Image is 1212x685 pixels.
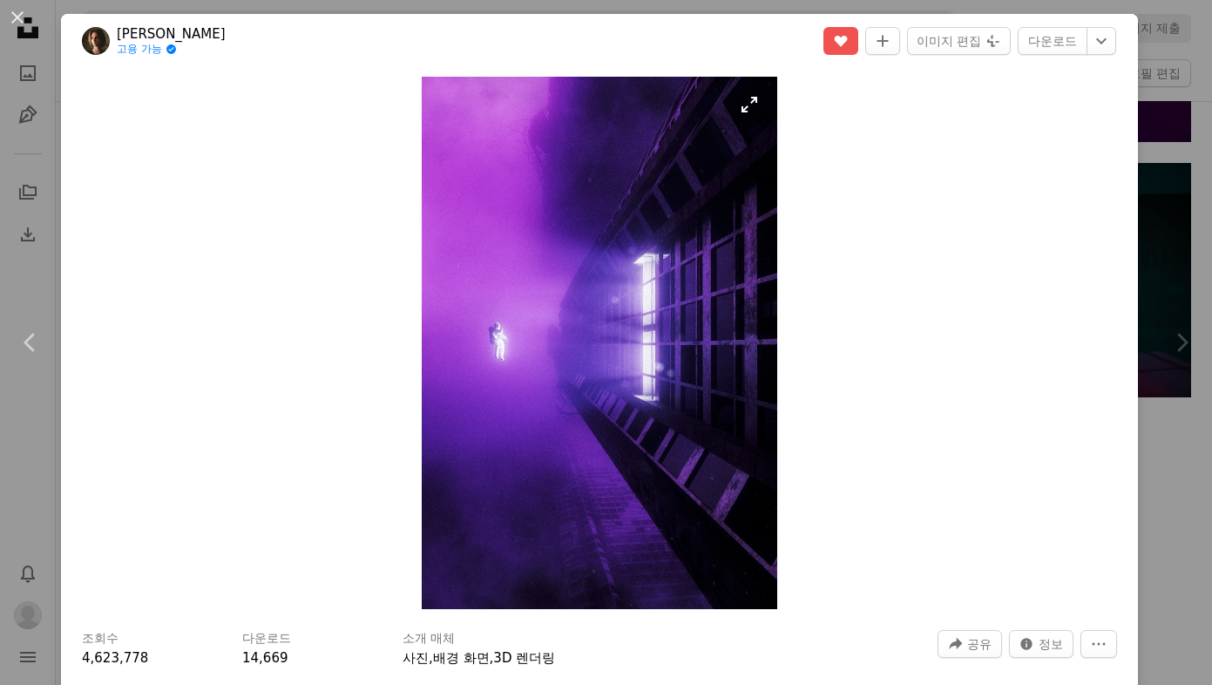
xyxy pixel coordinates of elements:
[938,630,1002,658] button: 이 이미지 공유
[422,77,776,609] img: 안개가 자욱한 지역의 산책로에 서있는 사람
[1039,631,1063,657] span: 정보
[1151,259,1212,426] div: 다음
[1080,630,1117,658] button: 더 많은 작업
[422,77,776,609] button: 이 이미지 확대
[907,27,1011,55] button: 이미지 편집
[82,27,110,55] img: Alex Shuper의 프로필로 이동
[82,650,148,666] span: 4,623,778
[967,631,992,657] span: 공유
[403,630,455,648] h3: 소개 매체
[82,630,118,648] h3: 조회수
[242,650,288,666] span: 14,669
[865,27,900,55] button: 컬렉션에 추가
[1087,27,1116,55] button: 다운로드 크기 선택
[433,650,490,666] a: 배경 화면
[403,650,429,666] a: 사진
[493,650,555,666] a: 3D 렌더링
[1018,27,1087,55] a: 다운로드
[242,630,291,648] h3: 다운로드
[117,43,226,57] a: 고용 가능
[490,650,494,666] span: ,
[823,27,858,55] button: 좋아요 취소
[117,25,226,43] a: [PERSON_NAME]
[429,650,433,666] span: ,
[1009,630,1073,658] button: 이 이미지 관련 통계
